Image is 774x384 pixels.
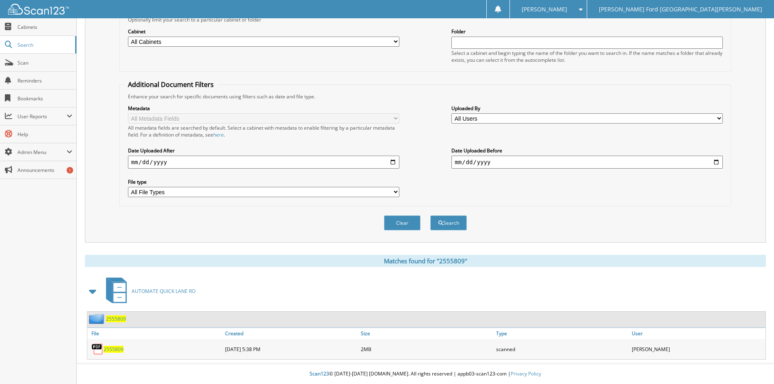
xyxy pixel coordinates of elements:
[132,288,195,295] span: AUTOMATE QUICK LANE RO
[17,41,71,48] span: Search
[451,105,723,112] label: Uploaded By
[451,50,723,63] div: Select a cabinet and begin typing the name of the folder you want to search in. If the name match...
[17,113,67,120] span: User Reports
[522,7,567,12] span: [PERSON_NAME]
[213,131,224,138] a: here
[77,364,774,384] div: © [DATE]-[DATE] [DOMAIN_NAME]. All rights reserved | appb03-scan123-com |
[494,341,630,357] div: scanned
[359,328,494,339] a: Size
[223,328,359,339] a: Created
[91,343,104,355] img: PDF.png
[384,215,421,230] button: Clear
[85,255,766,267] div: Matches found for "2555809"
[89,314,106,324] img: folder2.png
[104,346,124,353] a: 2555809
[310,370,329,377] span: Scan123
[451,156,723,169] input: end
[630,328,765,339] a: User
[101,275,195,307] a: AUTOMATE QUICK LANE RO
[430,215,467,230] button: Search
[494,328,630,339] a: Type
[17,167,72,174] span: Announcements
[128,156,399,169] input: start
[124,16,727,23] div: Optionally limit your search to a particular cabinet or folder
[17,24,72,30] span: Cabinets
[128,147,399,154] label: Date Uploaded After
[511,370,541,377] a: Privacy Policy
[87,328,223,339] a: File
[17,95,72,102] span: Bookmarks
[599,7,762,12] span: [PERSON_NAME] Ford [GEOGRAPHIC_DATA][PERSON_NAME]
[17,149,67,156] span: Admin Menu
[128,178,399,185] label: File type
[128,28,399,35] label: Cabinet
[223,341,359,357] div: [DATE] 5:38 PM
[17,77,72,84] span: Reminders
[451,28,723,35] label: Folder
[359,341,494,357] div: 2MB
[630,341,765,357] div: [PERSON_NAME]
[8,4,69,15] img: scan123-logo-white.svg
[17,59,72,66] span: Scan
[128,105,399,112] label: Metadata
[124,93,727,100] div: Enhance your search for specific documents using filters such as date and file type.
[17,131,72,138] span: Help
[124,80,218,89] legend: Additional Document Filters
[67,167,73,174] div: 1
[106,315,126,322] a: 2555809
[128,124,399,138] div: All metadata fields are searched by default. Select a cabinet with metadata to enable filtering b...
[451,147,723,154] label: Date Uploaded Before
